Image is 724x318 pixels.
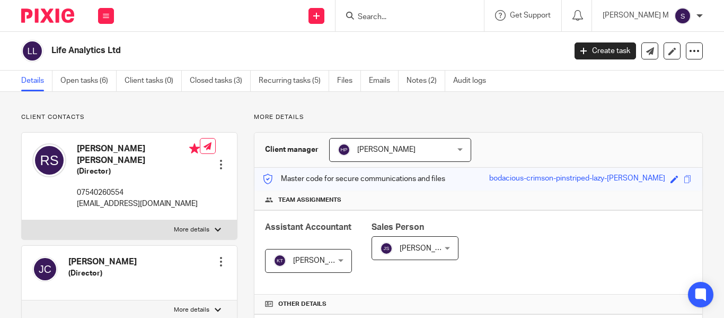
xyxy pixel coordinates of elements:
span: [PERSON_NAME] [293,257,351,264]
a: Recurring tasks (5) [259,71,329,91]
div: bodacious-crimson-pinstriped-lazy-[PERSON_NAME] [489,173,665,185]
p: [PERSON_NAME] M [603,10,669,21]
h2: Life Analytics Ltd [51,45,457,56]
img: svg%3E [380,242,393,255]
img: svg%3E [32,256,58,282]
img: svg%3E [674,7,691,24]
span: Get Support [510,12,551,19]
p: Master code for secure communications and files [262,174,445,184]
a: Closed tasks (3) [190,71,251,91]
a: Files [337,71,361,91]
a: Emails [369,71,399,91]
span: Other details [278,300,326,308]
p: Client contacts [21,113,237,122]
p: More details [254,113,703,122]
img: svg%3E [338,143,350,156]
a: Create task [575,42,636,59]
p: More details [174,306,209,314]
a: Client tasks (0) [125,71,182,91]
input: Search [357,13,452,22]
span: [PERSON_NAME] [357,146,416,153]
span: Team assignments [278,196,341,204]
p: More details [174,226,209,234]
p: 07540260554 [77,187,200,198]
a: Notes (2) [407,71,445,91]
span: [PERSON_NAME] [400,245,458,252]
span: Assistant Accountant [265,223,351,231]
a: Details [21,71,52,91]
img: svg%3E [32,143,66,177]
h4: [PERSON_NAME] [68,256,137,268]
i: Primary [189,143,200,154]
img: svg%3E [21,40,43,62]
p: [EMAIL_ADDRESS][DOMAIN_NAME] [77,199,200,209]
a: Open tasks (6) [60,71,117,91]
h3: Client manager [265,144,319,155]
span: Sales Person [372,223,424,231]
h4: [PERSON_NAME] [PERSON_NAME] [77,143,200,166]
h5: (Director) [68,268,137,279]
img: Pixie [21,8,74,23]
img: svg%3E [273,254,286,267]
a: Audit logs [453,71,494,91]
h5: (Director) [77,166,200,177]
